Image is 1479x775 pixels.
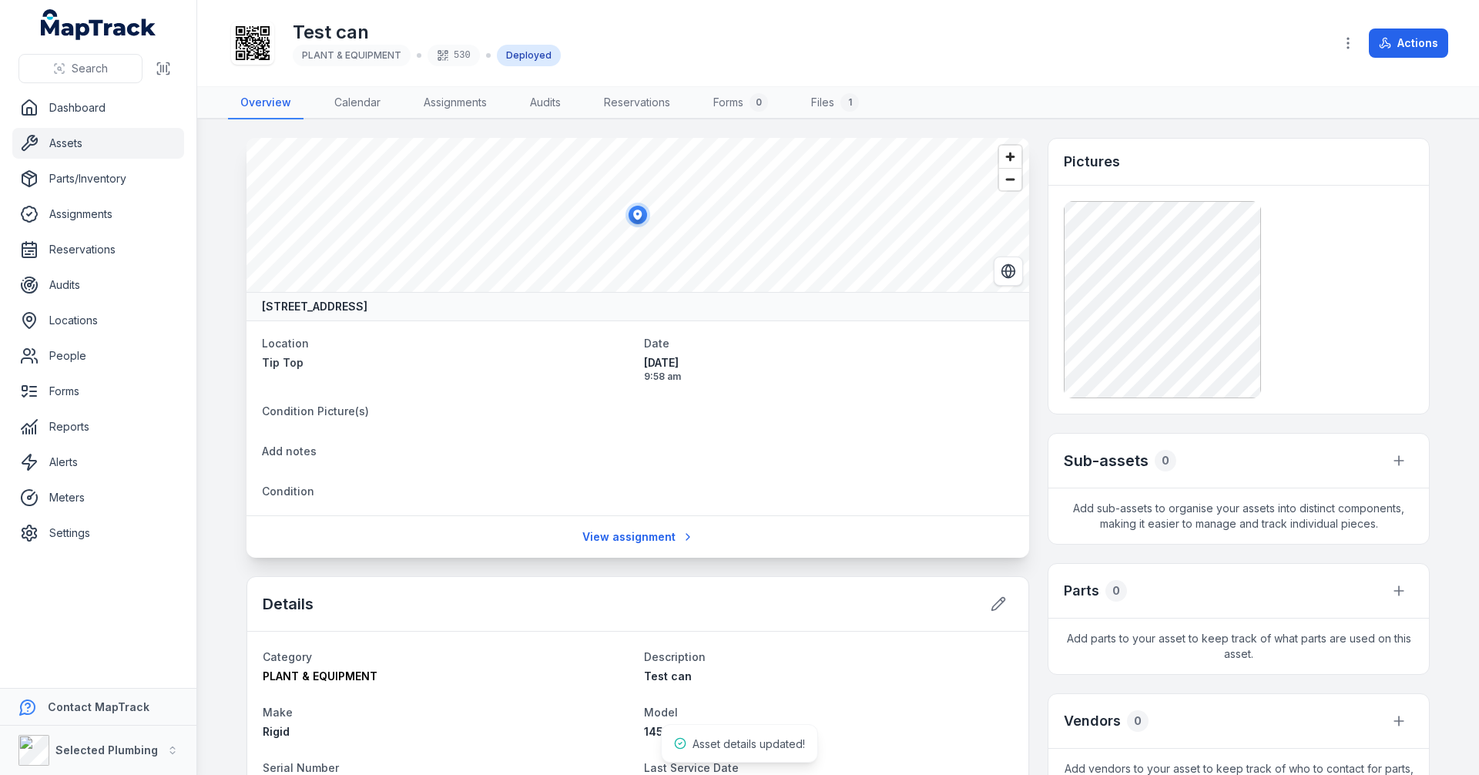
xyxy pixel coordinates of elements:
[12,128,184,159] a: Assets
[994,257,1023,286] button: Switch to Satellite View
[497,45,561,66] div: Deployed
[592,87,682,119] a: Reservations
[428,45,480,66] div: 530
[263,725,290,738] span: Rigid
[262,337,309,350] span: Location
[12,92,184,123] a: Dashboard
[262,445,317,458] span: Add notes
[262,356,304,369] span: Tip Top
[262,404,369,418] span: Condition Picture(s)
[999,168,1021,190] button: Zoom out
[644,371,1014,383] span: 9:58 am
[12,411,184,442] a: Reports
[12,376,184,407] a: Forms
[518,87,573,119] a: Audits
[263,650,312,663] span: Category
[12,305,184,336] a: Locations
[644,355,1014,371] span: [DATE]
[18,54,143,83] button: Search
[55,743,158,757] strong: Selected Plumbing
[1048,488,1429,544] span: Add sub-assets to organise your assets into distinct components, making it easier to manage and t...
[322,87,393,119] a: Calendar
[302,49,401,61] span: PLANT & EQUIPMENT
[263,706,293,719] span: Make
[12,447,184,478] a: Alerts
[263,761,339,774] span: Serial Number
[1064,450,1149,471] h2: Sub-assets
[12,234,184,265] a: Reservations
[12,341,184,371] a: People
[644,337,669,350] span: Date
[1369,29,1448,58] button: Actions
[262,299,367,314] strong: [STREET_ADDRESS]
[228,87,304,119] a: Overview
[644,761,739,774] span: Last Service Date
[262,355,632,371] a: Tip Top
[644,706,678,719] span: Model
[12,270,184,300] a: Audits
[644,669,692,683] span: Test can
[246,138,1029,292] canvas: Map
[1064,151,1120,173] h3: Pictures
[293,20,561,45] h1: Test can
[750,93,768,112] div: 0
[572,522,704,552] a: View assignment
[263,593,314,615] h2: Details
[1155,450,1176,471] div: 0
[411,87,499,119] a: Assignments
[1105,580,1127,602] div: 0
[12,482,184,513] a: Meters
[1064,580,1099,602] h3: Parts
[840,93,859,112] div: 1
[644,355,1014,383] time: 9/18/2025, 9:58:13 AM
[48,700,149,713] strong: Contact MapTrack
[701,87,780,119] a: Forms0
[644,650,706,663] span: Description
[12,518,184,549] a: Settings
[1048,619,1429,674] span: Add parts to your asset to keep track of what parts are used on this asset.
[1064,710,1121,732] h3: Vendors
[1127,710,1149,732] div: 0
[12,199,184,230] a: Assignments
[41,9,156,40] a: MapTrack
[999,146,1021,168] button: Zoom in
[693,737,805,750] span: Asset details updated!
[262,485,314,498] span: Condition
[644,725,671,738] span: 1450
[799,87,871,119] a: Files1
[263,669,377,683] span: PLANT & EQUIPMENT
[12,163,184,194] a: Parts/Inventory
[72,61,108,76] span: Search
